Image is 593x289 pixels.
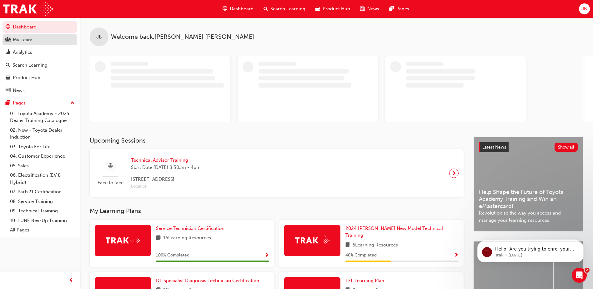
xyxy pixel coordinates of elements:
[555,143,578,152] button: Show all
[3,97,77,109] button: Pages
[585,268,590,273] span: 2
[156,225,227,232] a: Service Technician Certification
[396,5,409,13] span: Pages
[3,2,53,16] img: Trak
[8,109,77,125] a: 01. Toyota Academy - 2025 Dealer Training Catalogue
[69,276,73,284] span: prev-icon
[6,37,10,43] span: people-icon
[581,5,587,13] span: JB
[70,99,75,107] span: up-icon
[6,88,10,94] span: news-icon
[572,268,587,283] iframe: Intercom live chat
[13,49,32,56] div: Analytics
[295,236,329,245] img: Trak
[90,137,464,144] h3: Upcoming Sessions
[8,216,77,226] a: 10. TUNE Rev-Up Training
[323,5,350,13] span: Product Hub
[8,142,77,152] a: 03. Toyota For Life
[454,251,459,259] button: Show Progress
[3,20,77,97] button: DashboardMy TeamAnalyticsSearch LearningProduct HubNews
[156,226,224,231] span: Service Technician Certification
[3,34,77,46] a: My Team
[218,3,259,15] a: guage-iconDashboard
[8,197,77,206] a: 08. Service Training
[13,87,25,94] div: News
[474,137,583,231] a: Latest NewsShow allHelp Shape the Future of Toyota Academy Training and Win an eMastercard!Revolu...
[353,241,398,249] span: 5 Learning Resources
[6,50,10,55] span: chart-icon
[479,142,578,152] a: Latest NewsShow all
[3,72,77,84] a: Product Hub
[452,169,456,178] span: next-icon
[131,176,201,183] span: [STREET_ADDRESS]
[230,5,254,13] span: Dashboard
[345,226,443,238] span: 2024 [PERSON_NAME] New Model Technical Training
[389,5,394,13] span: pages-icon
[454,253,459,258] span: Show Progress
[345,225,459,239] a: 2024 [PERSON_NAME] New Model Technical Training
[345,277,387,284] a: TFL Learning Plan
[13,36,33,43] div: My Team
[156,278,259,283] span: DT Specialist Diagnosis Technician Certification
[131,183,201,190] span: Location
[223,5,227,13] span: guage-icon
[111,33,254,41] span: Welcome back , [PERSON_NAME] [PERSON_NAME]
[468,228,593,272] iframe: Intercom notifications message
[264,5,268,13] span: search-icon
[579,3,590,14] button: JB
[96,33,102,41] span: JB
[156,252,189,259] span: 100 % Completed
[384,3,414,15] a: pages-iconPages
[13,99,26,107] div: Pages
[131,157,201,164] span: Technical Advisor Training
[8,187,77,197] a: 07. Parts21 Certification
[6,100,10,106] span: pages-icon
[8,151,77,161] a: 04. Customer Experience
[95,179,126,186] span: Face to face
[345,278,384,283] span: TFL Learning Plan
[270,5,305,13] span: Search Learning
[6,75,10,81] span: car-icon
[8,161,77,171] a: 05. Sales
[8,225,77,235] a: All Pages
[345,241,350,249] span: book-icon
[259,3,310,15] a: search-iconSearch Learning
[3,47,77,58] a: Analytics
[90,207,464,215] h3: My Learning Plans
[27,18,106,48] span: Hello! Are you trying to enrol your staff in a face to face training session? Check out the video...
[156,277,262,284] a: DT Specialist Diagnosis Technician Certification
[479,210,578,224] span: Revolutionise the way you access and manage your learning resources.
[310,3,355,15] a: car-iconProduct Hub
[345,252,377,259] span: 40 % Completed
[264,251,269,259] button: Show Progress
[13,74,40,81] div: Product Hub
[264,253,269,258] span: Show Progress
[3,85,77,96] a: News
[163,234,211,242] span: 16 Learning Resources
[156,234,161,242] span: book-icon
[108,162,113,170] span: sessionType_FACE_TO_FACE-icon
[6,63,10,68] span: search-icon
[479,189,578,210] span: Help Shape the Future of Toyota Academy Training and Win an eMastercard!
[106,236,140,245] img: Trak
[131,164,201,171] span: Start Date: [DATE] 8:30am - 4pm
[360,5,365,13] span: news-icon
[95,154,459,192] a: Face to faceTechnical Advisor TrainingStart Date:[DATE] 8:30am - 4pm[STREET_ADDRESS]Location
[367,5,379,13] span: News
[27,24,108,30] p: Message from Trak, sent 32w ago
[482,144,506,150] span: Latest News
[8,206,77,216] a: 09. Technical Training
[8,125,77,142] a: 02. New - Toyota Dealer Induction
[355,3,384,15] a: news-iconNews
[3,21,77,33] a: Dashboard
[3,59,77,71] a: Search Learning
[6,24,10,30] span: guage-icon
[315,5,320,13] span: car-icon
[8,170,77,187] a: 06. Electrification (EV & Hybrid)
[13,62,48,69] div: Search Learning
